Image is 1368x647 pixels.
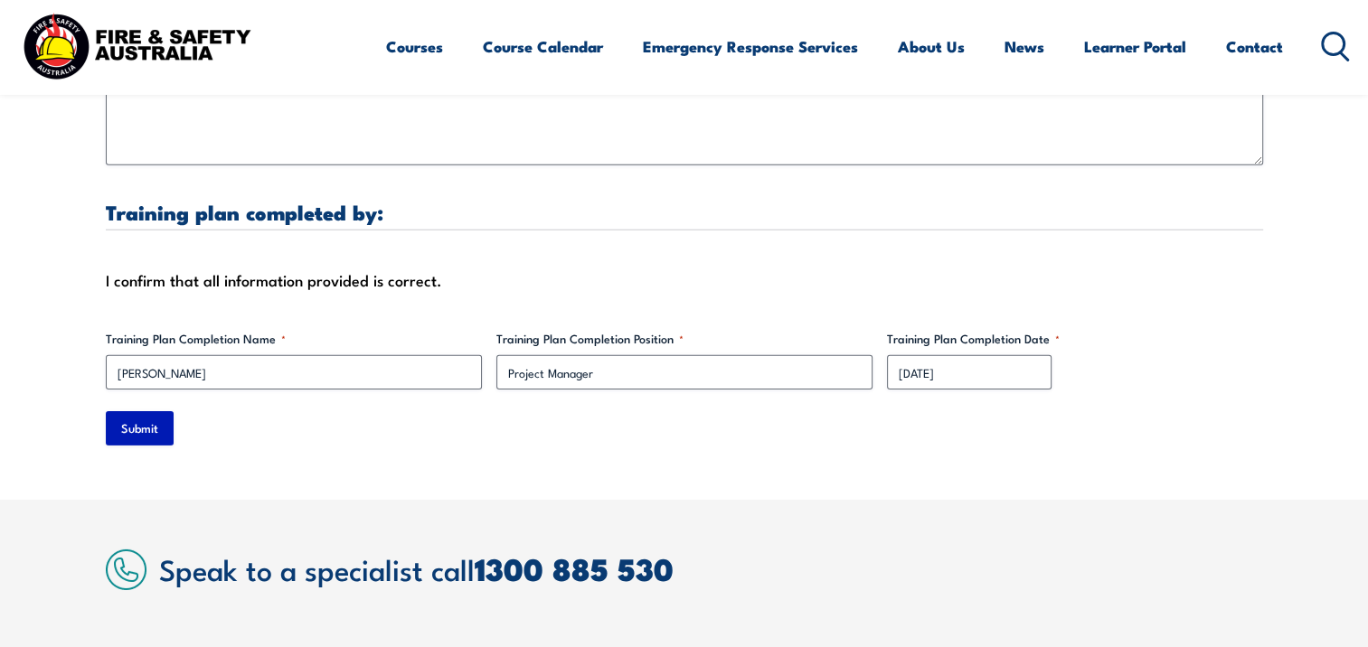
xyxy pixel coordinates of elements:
[643,23,858,70] a: Emergency Response Services
[386,23,443,70] a: Courses
[159,552,1263,585] h2: Speak to a specialist call
[475,544,674,592] a: 1300 885 530
[1005,23,1044,70] a: News
[496,330,873,348] label: Training Plan Completion Position
[898,23,965,70] a: About Us
[106,330,482,348] label: Training Plan Completion Name
[106,411,174,445] input: Submit
[1226,23,1283,70] a: Contact
[887,355,1052,389] input: dd/mm/yyyy
[106,267,1263,294] div: I confirm that all information provided is correct.
[106,202,1263,222] h3: Training plan completed by:
[887,330,1263,348] label: Training Plan Completion Date
[1084,23,1186,70] a: Learner Portal
[483,23,603,70] a: Course Calendar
